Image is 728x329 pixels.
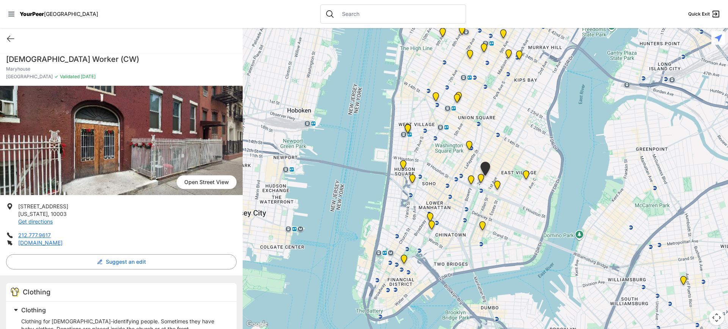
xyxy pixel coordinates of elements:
div: New Location, Headquarters [465,50,475,62]
div: Chelsea [438,28,447,40]
div: Lower East Side Youth Drop-in Center. Yellow doors with grey buzzer on the right [478,221,487,233]
a: Open this area in Google Maps (opens a new window) [245,319,270,329]
img: Google [245,319,270,329]
span: Suggest an edit [106,258,146,266]
div: University Community Social Services (UCSS) [493,181,502,193]
div: Art and Acceptance LGBTQIA2S+ Program [403,124,413,136]
div: Harvey Milk High School [464,141,474,153]
div: Antonio Olivieri Drop-in Center [457,26,467,38]
button: Suggest an edit [6,254,237,269]
span: YourPeer [20,11,44,17]
button: Map camera controls [709,310,724,325]
div: Mainchance Adult Drop-in Center [515,50,524,63]
span: Quick Exit [688,11,710,17]
span: [GEOGRAPHIC_DATA] [44,11,98,17]
span: Open Street View [177,175,237,189]
span: Clothing [23,288,50,296]
div: Main Office [399,255,409,267]
p: Maryhouse [6,66,237,72]
div: Greenwich Village [403,124,413,136]
a: YourPeer[GEOGRAPHIC_DATA] [20,12,98,16]
span: [STREET_ADDRESS] [18,203,68,209]
input: Search [337,10,461,18]
div: Back of the Church [452,94,462,106]
a: 212.777.9617 [18,232,51,238]
span: [US_STATE] [18,211,48,217]
span: [GEOGRAPHIC_DATA] [6,74,53,80]
span: ✓ [54,74,58,80]
a: Quick Exit [688,9,720,19]
div: St. Joseph House [476,174,486,186]
div: Headquarters [479,43,489,55]
div: Tribeca Campus/New York City Rescue Mission [425,213,435,225]
div: Manhattan Criminal Court [427,220,436,233]
div: Church of the Village [431,92,441,104]
div: Maryhouse [479,162,492,179]
div: Bowery Campus [466,175,476,187]
a: [DOMAIN_NAME] [18,239,63,246]
span: , [48,211,49,217]
div: Manhattan [521,170,531,183]
span: [DATE] [80,74,96,79]
div: Church of St. Francis Xavier - Front Entrance [454,92,463,104]
h1: [DEMOGRAPHIC_DATA] Worker (CW) [6,54,237,65]
span: Validated [60,74,80,79]
span: Clothing [21,306,46,314]
div: Greater New York City [504,49,513,61]
span: 10003 [51,211,67,217]
div: Main Location, SoHo, DYCD Youth Drop-in Center [408,174,417,186]
a: Get directions [18,218,53,225]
